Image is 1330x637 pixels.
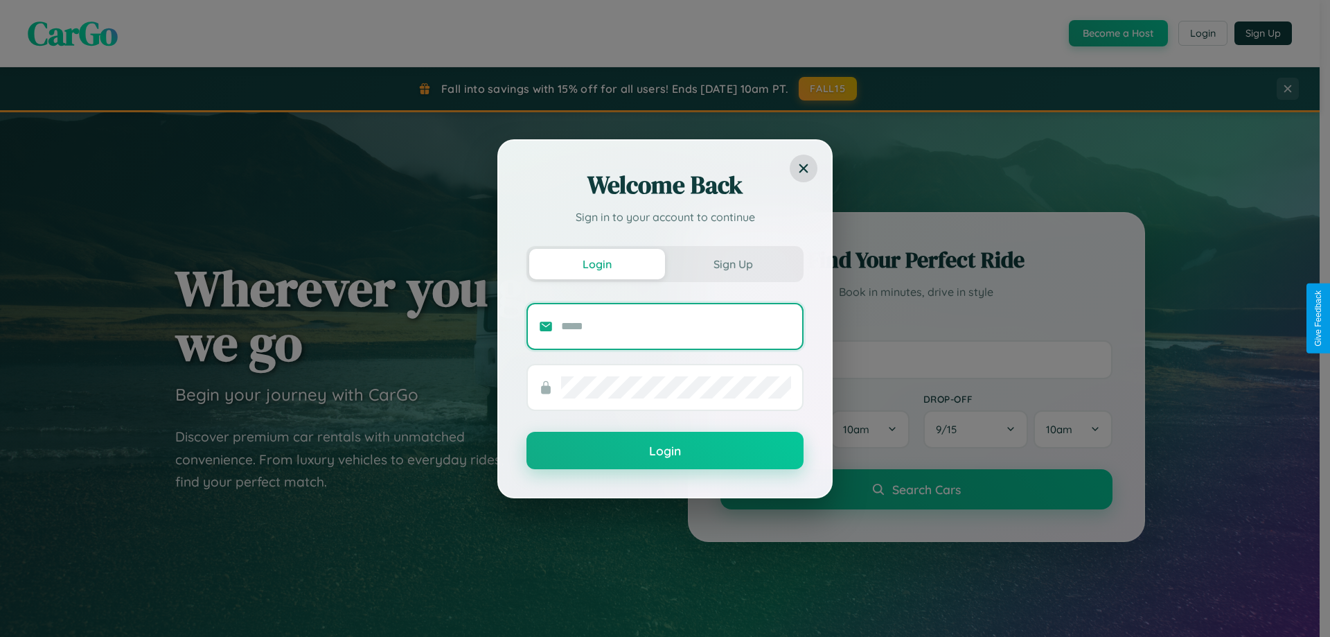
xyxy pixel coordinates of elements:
[526,168,804,202] h2: Welcome Back
[526,432,804,469] button: Login
[665,249,801,279] button: Sign Up
[526,209,804,225] p: Sign in to your account to continue
[1313,290,1323,347] div: Give Feedback
[529,249,665,279] button: Login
